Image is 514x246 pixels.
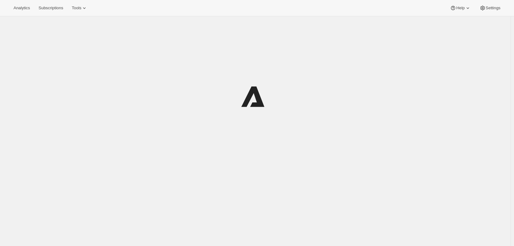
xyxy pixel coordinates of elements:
[38,6,63,10] span: Subscriptions
[446,4,474,12] button: Help
[10,4,34,12] button: Analytics
[72,6,81,10] span: Tools
[456,6,464,10] span: Help
[476,4,504,12] button: Settings
[35,4,67,12] button: Subscriptions
[14,6,30,10] span: Analytics
[68,4,91,12] button: Tools
[486,6,500,10] span: Settings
